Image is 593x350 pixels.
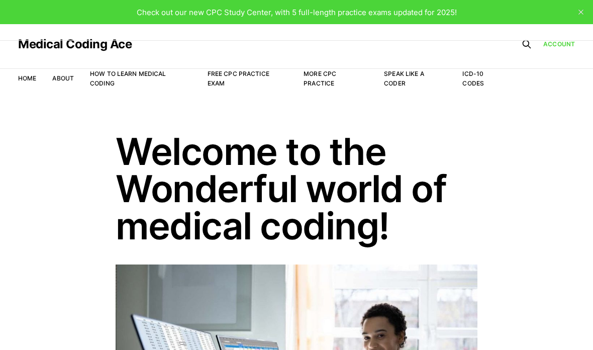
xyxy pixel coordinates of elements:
[208,70,269,87] a: Free CPC Practice Exam
[52,74,74,82] a: About
[116,133,477,244] h1: Welcome to the Wonderful world of medical coding!
[18,74,36,82] a: Home
[304,70,336,87] a: More CPC Practice
[540,301,593,350] iframe: portal-trigger
[90,70,166,87] a: How to Learn Medical Coding
[137,8,457,17] span: Check out our new CPC Study Center, with 5 full-length practice exams updated for 2025!
[18,38,132,50] a: Medical Coding Ace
